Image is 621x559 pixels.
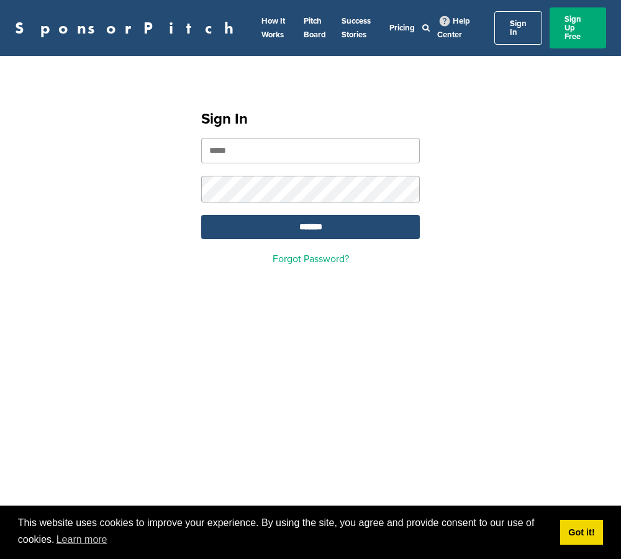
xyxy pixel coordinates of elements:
[55,530,109,549] a: learn more about cookies
[15,20,242,36] a: SponsorPitch
[201,108,420,130] h1: Sign In
[273,253,349,265] a: Forgot Password?
[342,16,371,40] a: Success Stories
[560,520,603,545] a: dismiss cookie message
[261,16,285,40] a: How It Works
[550,7,606,48] a: Sign Up Free
[494,11,542,45] a: Sign In
[437,14,470,42] a: Help Center
[304,16,326,40] a: Pitch Board
[18,516,550,549] span: This website uses cookies to improve your experience. By using the site, you agree and provide co...
[389,23,415,33] a: Pricing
